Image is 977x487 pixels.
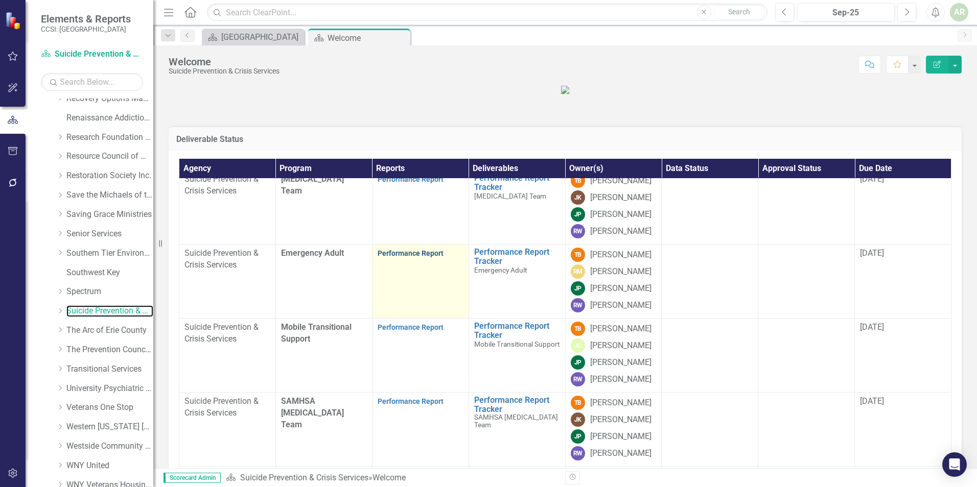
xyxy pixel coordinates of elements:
[221,31,301,43] div: [GEOGRAPHIC_DATA]
[372,171,469,245] td: Double-Click to Edit
[469,393,565,467] td: Double-Click to Edit Right Click for Context Menu
[378,397,444,405] a: Performance Report
[590,192,652,204] div: [PERSON_NAME]
[184,322,270,345] p: Suicide Prevention & Crisis Services
[204,31,301,43] a: [GEOGRAPHIC_DATA]
[378,249,444,257] a: Performance Report
[378,323,444,331] a: Performance Report
[164,473,221,483] span: Scorecard Admin
[590,300,652,311] div: [PERSON_NAME]
[281,174,344,196] span: [MEDICAL_DATA] Team
[66,228,153,240] a: Senior Services
[758,393,855,467] td: Double-Click to Edit
[41,13,131,25] span: Elements & Reports
[66,460,153,472] a: WNY United
[66,112,153,124] a: Renaissance Addiction Services, Inc.
[184,174,270,197] p: Suicide Prevention & Crisis Services
[169,67,280,75] div: Suicide Prevention & Crisis Services
[281,322,352,344] span: Mobile Transitional Support
[66,305,153,317] a: Suicide Prevention & Crisis Services
[855,245,951,319] td: Double-Click to Edit
[372,245,469,319] td: Double-Click to Edit
[571,322,585,336] div: TB
[378,175,444,183] a: Performance Report
[474,266,527,274] span: Emergency Adult
[590,340,652,352] div: [PERSON_NAME]
[474,396,560,413] a: Performance Report Tracker
[590,266,652,278] div: [PERSON_NAME]
[571,224,585,238] div: RW
[281,396,344,429] span: SAMHSA [MEDICAL_DATA] Team
[728,8,750,16] span: Search
[590,448,652,459] div: [PERSON_NAME]
[571,429,585,444] div: JP
[860,322,884,332] span: [DATE]
[179,171,276,245] td: Double-Click to Edit
[565,393,662,467] td: Double-Click to Edit
[565,319,662,393] td: Double-Click to Edit
[860,174,884,184] span: [DATE]
[571,396,585,410] div: TB
[281,248,344,258] span: Emergency Adult
[184,396,270,419] p: Suicide Prevention & Crisis Services
[41,48,143,60] a: Suicide Prevention & Crisis Services
[328,32,408,44] div: Welcome
[41,73,143,91] input: Search Below...
[860,248,884,258] span: [DATE]
[66,383,153,395] a: University Psychiatric Practice
[184,248,270,271] p: Suicide Prevention & Crisis Services
[66,344,153,356] a: The Prevention Council of Erie County
[662,319,758,393] td: Double-Click to Edit
[41,25,131,33] small: CCSI: [GEOGRAPHIC_DATA]
[66,151,153,162] a: Resource Council of WNY
[561,86,569,94] img: SPCS.JPG
[66,170,153,182] a: Restoration Society Inc.
[66,402,153,413] a: Veterans One Stop
[571,338,585,353] div: JC
[571,264,585,279] div: RM
[758,171,855,245] td: Double-Click to Edit
[179,393,276,467] td: Double-Click to Edit
[571,207,585,222] div: JP
[855,319,951,393] td: Double-Click to Edit
[66,132,153,143] a: Research Foundation of SUNY
[758,319,855,393] td: Double-Click to Edit
[469,245,565,319] td: Double-Click to Edit Right Click for Context Menu
[66,267,153,279] a: Southwest Key
[662,171,758,245] td: Double-Click to Edit
[5,12,23,30] img: ClearPoint Strategy
[855,393,951,467] td: Double-Click to Edit
[469,319,565,393] td: Double-Click to Edit Right Click for Context Menu
[176,135,954,144] h3: Deliverable Status
[169,56,280,67] div: Welcome
[590,249,652,261] div: [PERSON_NAME]
[66,189,153,201] a: Save the Michaels of the World
[66,93,153,105] a: Recovery Options Made Easy
[950,3,968,21] div: AR
[474,322,560,339] a: Performance Report Tracker
[474,248,560,265] a: Performance Report Tracker
[474,340,560,348] span: Mobile Transitional Support
[590,283,652,295] div: [PERSON_NAME]
[571,412,585,427] div: JK
[571,355,585,370] div: JP
[469,171,565,245] td: Double-Click to Edit Right Click for Context Menu
[571,248,585,262] div: TB
[590,414,652,426] div: [PERSON_NAME]
[590,397,652,409] div: [PERSON_NAME]
[66,363,153,375] a: Transitional Services
[66,325,153,336] a: The Arc of Erie County
[207,4,767,21] input: Search ClearPoint...
[571,174,585,188] div: TB
[571,281,585,296] div: JP
[590,209,652,221] div: [PERSON_NAME]
[474,174,560,191] a: Performance Report Tracker
[662,393,758,467] td: Double-Click to Edit
[758,245,855,319] td: Double-Click to Edit
[179,319,276,393] td: Double-Click to Edit
[66,286,153,298] a: Spectrum
[571,190,585,205] div: JK
[179,245,276,319] td: Double-Click to Edit
[797,3,895,21] button: Sep-25
[855,171,951,245] td: Double-Click to Edit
